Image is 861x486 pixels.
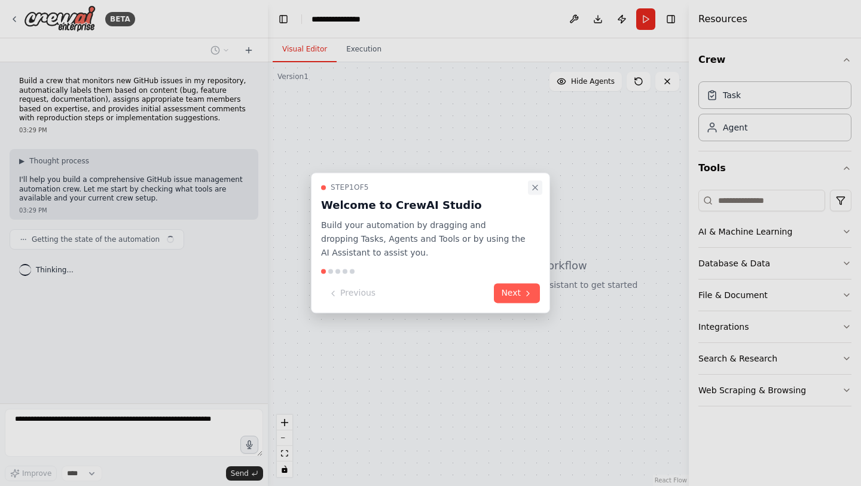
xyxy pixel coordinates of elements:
[275,11,292,28] button: Hide left sidebar
[528,180,542,195] button: Close walkthrough
[321,218,526,259] p: Build your automation by dragging and dropping Tasks, Agents and Tools or by using the AI Assista...
[494,284,540,303] button: Next
[321,197,526,214] h3: Welcome to CrewAI Studio
[331,183,369,192] span: Step 1 of 5
[321,284,383,303] button: Previous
